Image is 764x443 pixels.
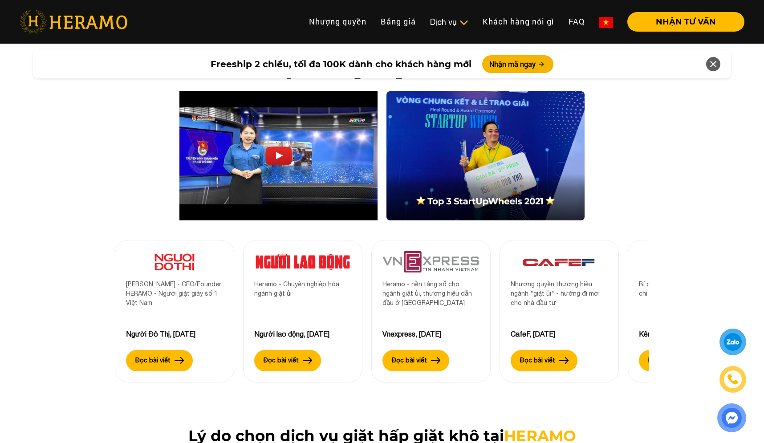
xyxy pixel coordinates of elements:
div: [PERSON_NAME] - CEO/Founder HERAMO - Người giặt giày số 1 Việt Nam [126,280,223,329]
a: FAQ [561,12,592,31]
img: heramo-logo.png [20,10,127,33]
img: top-3-start-up.png [416,196,555,206]
label: Đọc bài viết [648,356,683,365]
button: Nhận mã ngay [482,55,553,73]
img: 8.png [639,251,736,272]
img: 11.png [126,251,223,272]
button: Đọc bài viết [126,350,193,371]
div: CafeF, [DATE] [511,329,608,339]
img: 10.png [254,251,351,272]
button: NHẬN TƯ VẤN [627,12,744,32]
img: Heramo introduction video [179,91,378,220]
img: 3.png [511,251,608,272]
a: Nhượng quyền [302,12,374,31]
a: phone-icon [721,367,745,391]
img: Play Video [265,146,292,165]
div: Heramo - Chuyên nghiệp hóa ngành giặt ủi [254,280,351,329]
div: Nhượng quyền thương hiệu ngành "giặt ủi" - hướng đi mới cho nhà đầu tư [511,280,608,329]
img: arrow [559,357,569,363]
label: Đọc bài viết [520,356,555,365]
div: Bí quyết tiết kiệm thời gian và chi phí cho mùa Tết [639,280,736,329]
div: Heramo - nền tảng số cho ngành giặt ủi, thương hiệu dẫn đầu ở [GEOGRAPHIC_DATA] [382,280,480,329]
img: vn-flag.png [599,17,613,28]
a: NHẬN TƯ VẤN [620,18,744,26]
label: Đọc bài viết [392,356,427,365]
img: arrow [175,357,184,363]
span: Freeship 2 chiều, tối đa 100K dành cho khách hàng mới [211,57,471,71]
img: subToggleIcon [459,18,468,27]
a: Khách hàng nói gì [475,12,561,31]
a: Bảng giá [374,12,423,31]
div: Người Đô Thị, [DATE] [126,329,223,339]
img: 9.png [382,251,480,272]
img: arrow [431,357,441,363]
div: Dịch vụ [430,16,468,28]
label: Đọc bài viết [264,356,299,365]
img: arrow [303,357,313,363]
div: Người lao động, [DATE] [254,329,351,339]
label: Đọc bài viết [135,356,171,365]
img: image_1.png [386,91,585,220]
div: Vnexpress, [DATE] [382,329,480,339]
div: Kênh 14, [DATE] [639,329,736,339]
img: phone-icon [728,374,738,384]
